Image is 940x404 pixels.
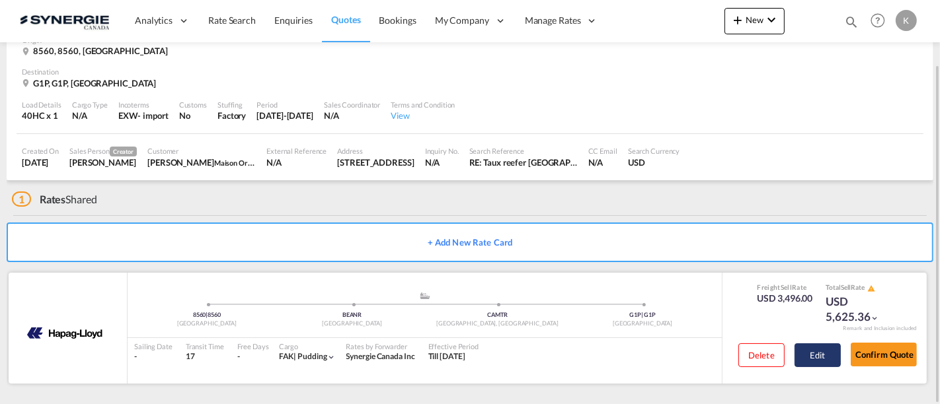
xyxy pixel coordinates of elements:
md-icon: icon-chevron-down [327,353,336,362]
div: 31 Oct 2025 [256,110,313,121]
div: 17 [186,351,224,362]
div: pudding [279,351,327,362]
span: Manage Rates [525,14,581,27]
md-icon: icon-chevron-down [871,314,880,323]
div: USD 3,496.00 [758,292,813,305]
button: Edit [795,343,841,367]
div: Rates by Forwarder [346,341,415,351]
div: Factory Stuffing [217,110,246,121]
div: - import [138,110,169,121]
span: Rate Search [208,15,256,26]
span: Bookings [379,15,416,26]
span: Synergie Canada Inc [346,351,415,361]
div: CC Email [588,146,617,156]
div: Period [256,100,313,110]
div: Free Days [237,341,269,351]
button: Delete [738,343,785,367]
img: Hapag-Lloyd [16,317,119,350]
div: Incoterms [118,100,169,110]
span: | [294,351,296,361]
span: Quotes [331,14,360,25]
span: 8560 [193,311,208,318]
div: BEANR [280,311,425,320]
div: Sales Coordinator [324,100,380,110]
md-icon: icon-alert [867,285,875,292]
md-icon: icon-chevron-down [764,12,779,28]
div: Help [867,9,896,33]
span: G1P [645,311,656,318]
div: Stuffing [217,100,246,110]
span: New [730,15,779,25]
div: G1P, G1P, Canada [22,77,159,89]
span: | [641,311,643,318]
span: Analytics [135,14,173,27]
div: Sales Person [69,146,137,156]
span: Rates [40,193,66,205]
span: 8560 [208,311,221,318]
span: FAK [279,351,298,361]
div: View [391,110,455,121]
div: 6 Oct 2025 [22,156,59,168]
button: icon-alert [866,283,875,293]
div: - [134,351,173,362]
div: EXW [118,110,138,121]
div: Search Reference [469,146,578,156]
div: Terms and Condition [391,100,455,110]
div: Synergie Canada Inc [346,351,415,362]
div: Cargo [279,341,336,351]
div: - [237,351,240,362]
div: Effective Period [428,341,479,351]
div: [GEOGRAPHIC_DATA] [570,320,715,328]
div: N/A [588,156,617,168]
md-icon: assets/icons/custom/ship-fill.svg [417,292,433,299]
md-icon: icon-magnify [844,15,859,29]
span: Enquiries [274,15,313,26]
div: Customer [147,146,256,156]
div: USD 5,625.36 [826,294,892,325]
div: [GEOGRAPHIC_DATA] [280,320,425,328]
div: Till 31 Oct 2025 [428,351,465,362]
div: CAMTR [425,311,570,320]
div: N/A [72,110,108,121]
div: K [896,10,917,31]
div: Shared [12,192,97,207]
span: 1 [12,191,31,207]
div: Inquiry No. [425,146,459,156]
span: 8560, 8560, [GEOGRAPHIC_DATA] [33,46,168,56]
div: icon-magnify [844,15,859,34]
div: Address [337,146,414,156]
button: icon-plus 400-fgNewicon-chevron-down [725,8,785,34]
div: 905, avenue Galilée, Québec (Québec) G1P 4G4 CANADA [337,156,414,168]
div: Freight Rate [758,283,813,292]
img: 1f56c880d42311ef80fc7dca854c8e59.png [20,6,109,36]
div: Justine Cossette [147,156,256,168]
div: 40HC x 1 [22,110,61,121]
span: Till [DATE] [428,351,465,361]
span: Help [867,9,889,32]
div: [GEOGRAPHIC_DATA] [134,320,280,328]
md-icon: icon-plus 400-fg [730,12,746,28]
div: Customs [179,100,207,110]
div: No [179,110,207,121]
span: Creator [110,147,137,156]
div: Destination [22,67,918,77]
span: G1P [629,311,643,318]
span: Maison Orphee [214,157,264,168]
div: RE: Taux reefer Belgique [469,156,578,168]
div: N/A [266,156,327,168]
button: + Add New Rate Card [7,222,933,262]
div: Cargo Type [72,100,108,110]
div: USD [628,156,680,168]
button: Confirm Quote [851,343,917,366]
div: External Reference [266,146,327,156]
div: [GEOGRAPHIC_DATA], [GEOGRAPHIC_DATA] [425,320,570,328]
div: Total Rate [826,283,892,293]
span: Sell [781,283,792,291]
div: Transit Time [186,341,224,351]
div: Karen Mercier [69,156,137,168]
div: N/A [324,110,380,121]
div: 8560, 8560, Belgium [22,45,171,57]
div: Search Currency [628,146,680,156]
div: Load Details [22,100,61,110]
